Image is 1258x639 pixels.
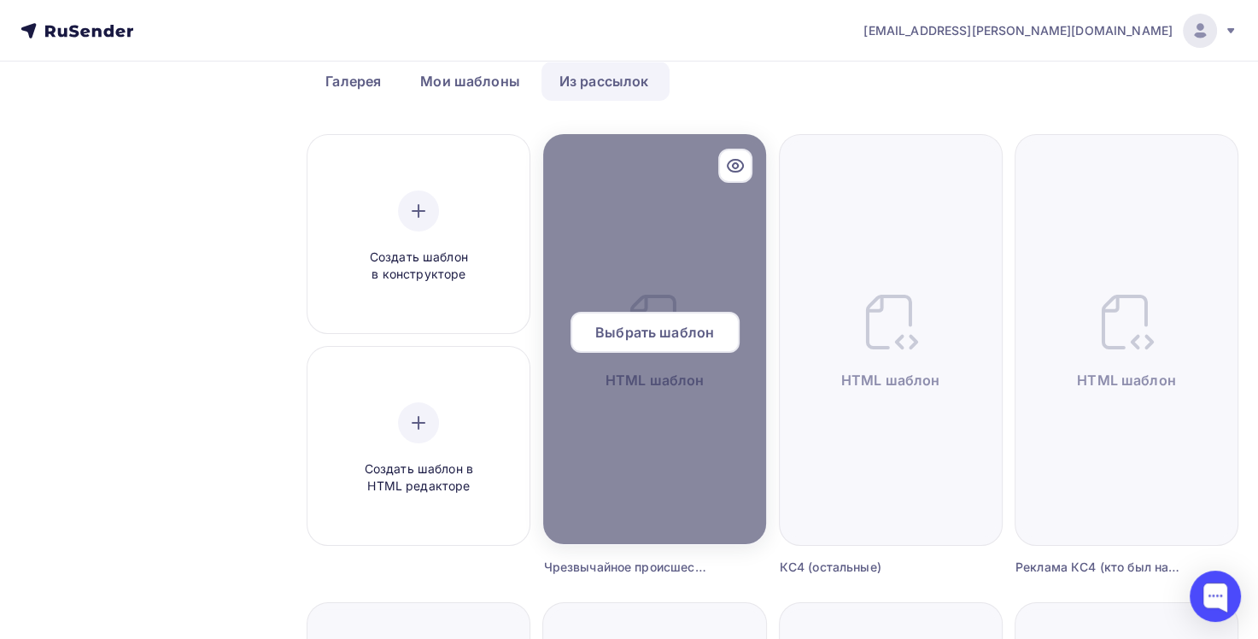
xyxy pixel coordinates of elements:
[841,370,940,390] span: HTML шаблон
[402,62,538,101] a: Мои шаблоны
[1015,559,1182,576] div: Реклама КС4 (кто был на НКЗ)
[863,14,1238,48] a: [EMAIL_ADDRESS][PERSON_NAME][DOMAIN_NAME]
[863,22,1173,39] span: [EMAIL_ADDRESS][PERSON_NAME][DOMAIN_NAME]
[307,62,399,101] a: Галерея
[543,559,710,576] div: Чрезвычайное происшествие
[780,559,946,576] div: КС4 (остальные)
[1077,370,1176,390] span: HTML шаблон
[595,322,714,343] span: Выбрать шаблон
[541,62,667,101] a: Из рассылок
[337,460,500,495] span: Создать шаблон в HTML редакторе
[337,249,500,284] span: Создать шаблон в конструкторе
